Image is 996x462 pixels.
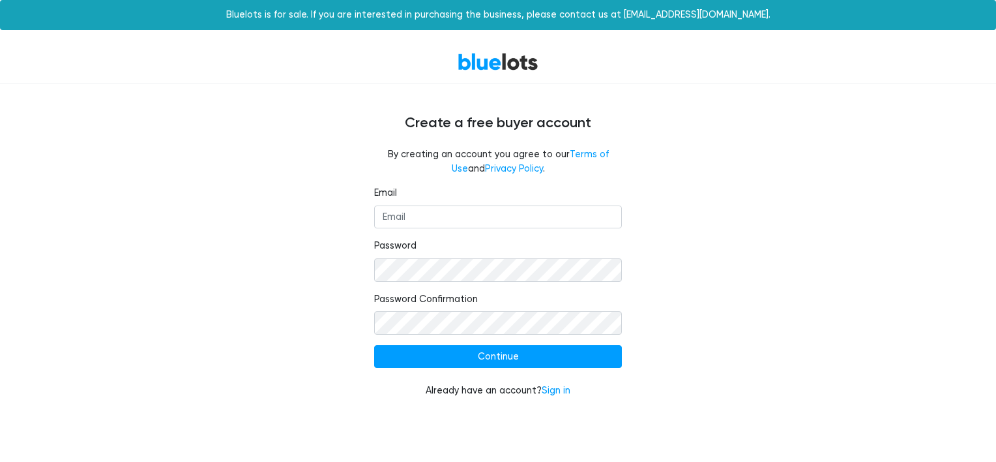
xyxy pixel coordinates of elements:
[107,115,889,132] h4: Create a free buyer account
[374,186,397,200] label: Email
[374,292,478,307] label: Password Confirmation
[374,239,417,253] label: Password
[452,149,609,174] a: Terms of Use
[374,147,622,176] fieldset: By creating an account you agree to our and .
[374,384,622,398] div: Already have an account?
[458,52,538,71] a: BlueLots
[485,163,543,174] a: Privacy Policy
[542,385,570,396] a: Sign in
[374,206,622,229] input: Email
[374,345,622,369] input: Continue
